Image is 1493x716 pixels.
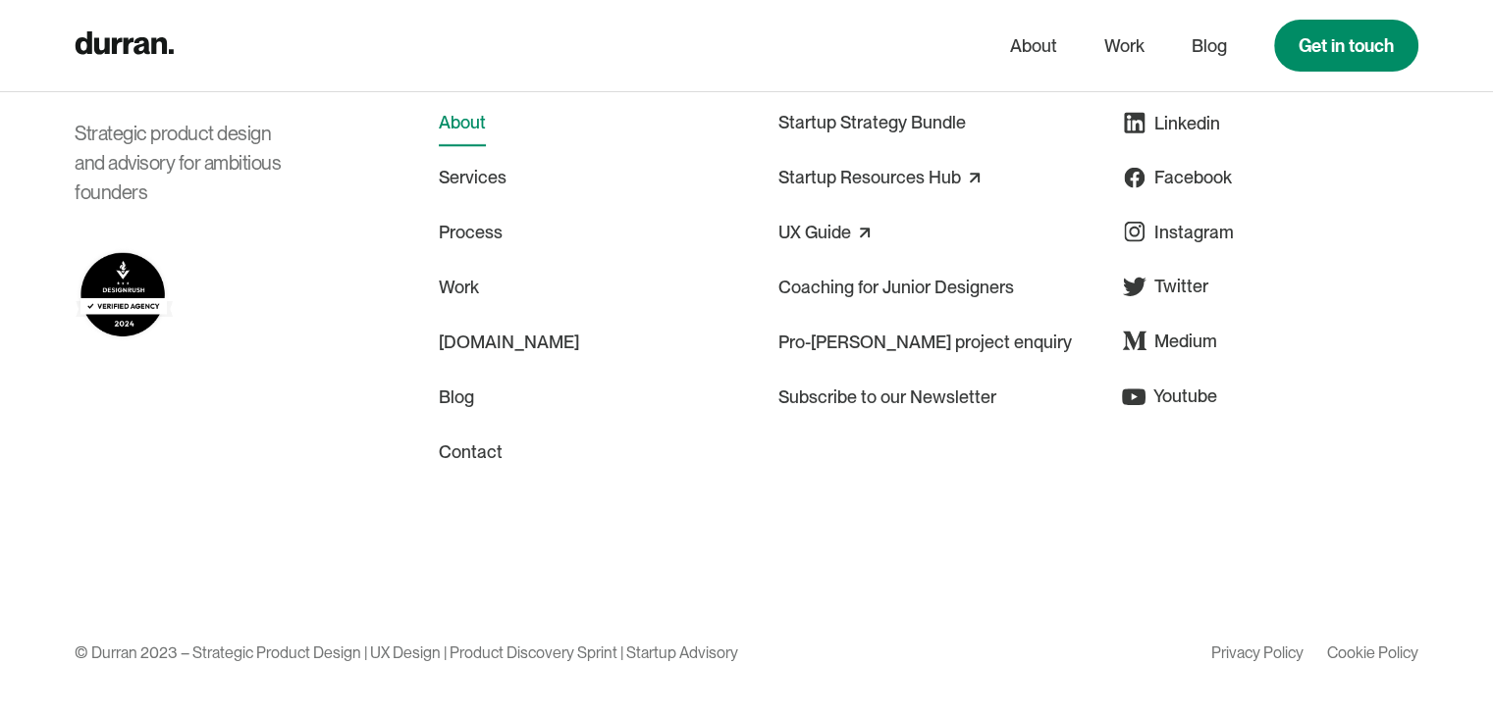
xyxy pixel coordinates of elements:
div: Instagram [1154,219,1234,245]
a: Twitter [1118,263,1208,310]
a: Work [439,264,479,311]
a: Cookie Policy [1327,641,1418,665]
a: Work [1104,27,1145,65]
div: Twitter [1154,273,1208,299]
div: Strategic product design and advisory for ambitious founders [75,119,300,207]
a: Get in touch [1274,20,1418,72]
a: Medium [1118,317,1217,364]
div: Linkedin [1154,110,1220,136]
a: home [75,26,174,65]
a: Youtube [1118,372,1217,420]
div: Youtube [1153,383,1217,409]
div: Medium [1154,328,1217,354]
img: Durran on DesignRush [75,246,173,342]
a: Process [439,209,503,256]
a: Startup Strategy Bundle [778,99,966,146]
a: Subscribe to our Newsletter [778,374,996,421]
a: Linkedin [1118,99,1220,146]
a: Instagram [1118,208,1234,255]
a: Facebook [1118,154,1232,201]
a: UX Guide [778,217,851,248]
a: Startup Resources Hub [778,162,961,193]
a: Blog [439,374,474,421]
a: Contact [439,429,503,476]
a: Privacy Policy [1211,641,1304,665]
a: [DOMAIN_NAME] [439,319,579,366]
a: Blog [1192,27,1227,65]
a: Coaching for Junior Designers [778,264,1014,311]
a: Services [439,154,507,201]
a: About [439,99,486,146]
div: © Durran 2023 – Strategic Product Design | UX Design | Product Discovery Sprint | Startup Advisory [75,634,738,672]
a: Pro-[PERSON_NAME] project enquiry [778,319,1072,366]
div: Facebook [1154,164,1232,190]
a: About [1010,27,1057,65]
